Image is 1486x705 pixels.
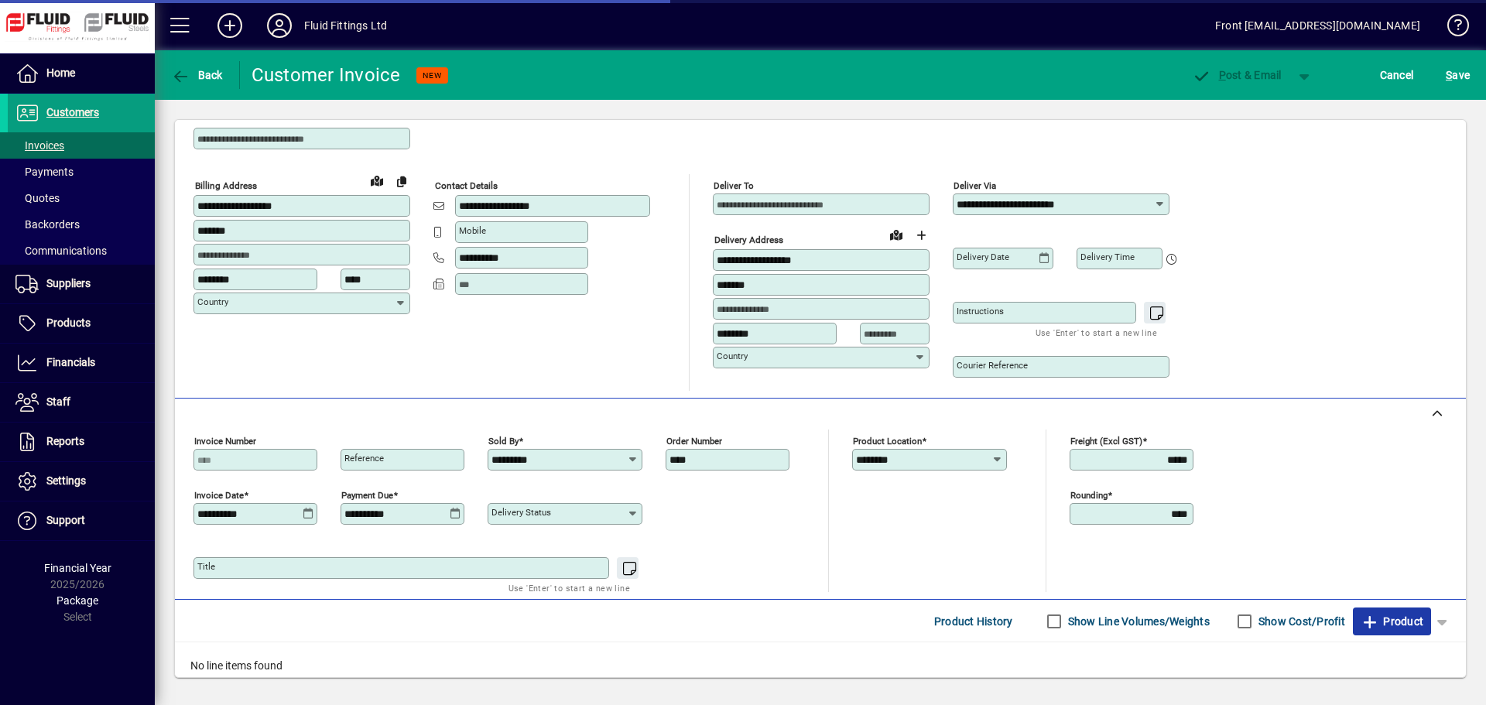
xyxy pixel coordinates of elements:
mat-label: Order number [666,436,722,447]
a: Backorders [8,211,155,238]
span: Cancel [1380,63,1414,87]
mat-label: Delivery status [491,507,551,518]
div: No line items found [175,642,1466,690]
mat-label: Product location [853,436,922,447]
span: NEW [423,70,442,80]
a: Quotes [8,185,155,211]
label: Show Line Volumes/Weights [1065,614,1210,629]
a: Home [8,54,155,93]
mat-label: Country [717,351,748,361]
span: Customers [46,106,99,118]
mat-label: Delivery date [957,252,1009,262]
button: Add [205,12,255,39]
mat-label: Invoice date [194,490,244,501]
span: S [1446,69,1452,81]
a: Knowledge Base [1436,3,1467,53]
span: Backorders [15,218,80,231]
a: Financials [8,344,155,382]
mat-label: Deliver To [714,180,754,191]
a: Support [8,501,155,540]
span: Financial Year [44,562,111,574]
button: Cancel [1376,61,1418,89]
a: Products [8,304,155,343]
span: ave [1446,63,1470,87]
span: Settings [46,474,86,487]
mat-hint: Use 'Enter' to start a new line [1036,323,1157,341]
span: P [1219,69,1226,81]
span: Back [171,69,223,81]
mat-label: Courier Reference [957,360,1028,371]
mat-label: Deliver via [954,180,996,191]
mat-label: Freight (excl GST) [1070,436,1142,447]
span: Home [46,67,75,79]
button: Profile [255,12,304,39]
mat-label: Delivery time [1080,252,1135,262]
button: Product [1353,607,1431,635]
mat-label: Invoice number [194,436,256,447]
mat-label: Country [197,296,228,307]
div: Fluid Fittings Ltd [304,13,387,38]
mat-label: Instructions [957,306,1004,317]
mat-label: Payment due [341,490,393,501]
span: Product History [934,609,1013,634]
span: ost & Email [1192,69,1282,81]
div: Front [EMAIL_ADDRESS][DOMAIN_NAME] [1215,13,1420,38]
label: Show Cost/Profit [1255,614,1345,629]
app-page-header-button: Back [155,61,240,89]
span: Payments [15,166,74,178]
a: View on map [365,168,389,193]
span: Quotes [15,192,60,204]
mat-label: Title [197,561,215,572]
span: Products [46,317,91,329]
div: Customer Invoice [252,63,401,87]
button: Post & Email [1184,61,1289,89]
a: Suppliers [8,265,155,303]
span: Product [1361,609,1423,634]
button: Back [167,61,227,89]
a: Communications [8,238,155,264]
a: View on map [884,222,909,247]
a: Invoices [8,132,155,159]
span: Staff [46,395,70,408]
span: Reports [46,435,84,447]
button: Copy to Delivery address [389,169,414,193]
a: Staff [8,383,155,422]
mat-label: Rounding [1070,490,1108,501]
span: Invoices [15,139,64,152]
mat-hint: Use 'Enter' to start a new line [508,579,630,597]
button: Choose address [909,223,933,248]
span: Communications [15,245,107,257]
button: Save [1442,61,1474,89]
span: Package [56,594,98,607]
span: Financials [46,356,95,368]
span: Suppliers [46,277,91,289]
a: Settings [8,462,155,501]
mat-label: Mobile [459,225,486,236]
a: Reports [8,423,155,461]
a: Payments [8,159,155,185]
span: Support [46,514,85,526]
mat-label: Sold by [488,436,519,447]
button: Product History [928,607,1019,635]
mat-label: Reference [344,453,384,464]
